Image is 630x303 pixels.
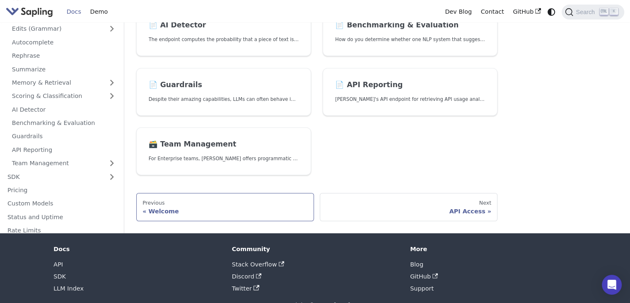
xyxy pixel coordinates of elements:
[7,144,120,156] a: API Reporting
[142,208,307,215] div: Welcome
[104,171,120,183] button: Expand sidebar category 'SDK'
[546,6,558,18] button: Switch between dark and light mode (currently system mode)
[232,261,284,268] a: Stack Overflow
[7,90,120,102] a: Scoring & Classification
[86,5,112,18] a: Demo
[6,6,56,18] a: Sapling.ai
[6,6,53,18] img: Sapling.ai
[326,208,491,215] div: API Access
[136,127,311,175] a: 🗃️ Team ManagementFor Enterprise teams, [PERSON_NAME] offers programmatic team provisioning and m...
[149,95,299,103] p: Despite their amazing capabilities, LLMs can often behave in undesired
[136,193,498,221] nav: Docs pages
[149,140,299,149] h2: Team Management
[7,130,120,142] a: Guardrails
[573,9,600,15] span: Search
[440,5,476,18] a: Dev Blog
[7,37,120,49] a: Autocomplete
[149,81,299,90] h2: Guardrails
[136,68,311,116] a: 📄️ GuardrailsDespite their amazing capabilities, LLMs can often behave in undesired
[62,5,86,18] a: Docs
[7,23,120,35] a: Edits (Grammar)
[232,273,262,280] a: Discord
[602,275,622,295] div: Open Intercom Messenger
[3,198,120,210] a: Custom Models
[320,193,497,221] a: NextAPI Access
[232,285,259,292] a: Twitter
[53,285,84,292] a: LLM Index
[335,81,485,90] h2: API Reporting
[323,68,497,116] a: 📄️ API Reporting[PERSON_NAME]'s API endpoint for retrieving API usage analytics.
[3,211,120,223] a: Status and Uptime
[562,5,624,20] button: Search (Ctrl+K)
[3,225,120,237] a: Rate Limits
[410,245,577,253] div: More
[335,21,485,30] h2: Benchmarking & Evaluation
[142,200,307,206] div: Previous
[508,5,545,18] a: GitHub
[53,245,220,253] div: Docs
[149,155,299,163] p: For Enterprise teams, Sapling offers programmatic team provisioning and management.
[7,103,120,115] a: AI Detector
[7,77,120,89] a: Memory & Retrieval
[3,171,104,183] a: SDK
[335,36,485,44] p: How do you determine whether one NLP system that suggests edits
[410,261,423,268] a: Blog
[7,157,120,169] a: Team Management
[335,95,485,103] p: Sapling's API endpoint for retrieving API usage analytics.
[410,273,438,280] a: GitHub
[7,50,120,62] a: Rephrase
[136,193,314,221] a: PreviousWelcome
[7,117,120,129] a: Benchmarking & Evaluation
[326,200,491,206] div: Next
[323,9,497,56] a: 📄️ Benchmarking & EvaluationHow do you determine whether one NLP system that suggests edits
[7,63,120,75] a: Summarize
[149,21,299,30] h2: AI Detector
[53,273,66,280] a: SDK
[149,36,299,44] p: The endpoint computes the probability that a piece of text is AI-generated,
[410,285,434,292] a: Support
[3,184,120,196] a: Pricing
[610,8,618,15] kbd: K
[53,261,63,268] a: API
[476,5,509,18] a: Contact
[136,9,311,56] a: 📄️ AI DetectorThe endpoint computes the probability that a piece of text is AI-generated,
[232,245,398,253] div: Community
